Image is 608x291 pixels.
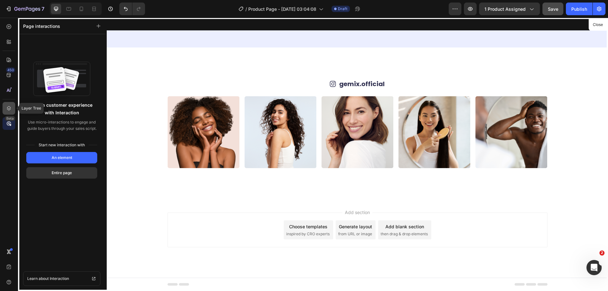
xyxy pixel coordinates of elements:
button: Save [542,3,563,15]
div: 450 [6,67,15,73]
div: Beta [5,116,15,121]
span: / [245,6,247,12]
span: Draft [338,6,347,12]
span: Save [548,6,558,12]
button: 7 [3,3,47,15]
span: 2 [599,250,605,256]
button: An element [26,152,97,163]
button: 1 product assigned [479,3,540,15]
span: Product Page - [DATE] 03:04:08 [248,6,316,12]
p: Start new interaction with [26,142,97,148]
iframe: To enrich screen reader interactions, please activate Accessibility in Grammarly extension settings [107,18,608,291]
span: Learn about Interaction [27,275,69,282]
div: An element [52,155,72,161]
button: Publish [566,3,592,15]
p: Page interactions [23,23,60,29]
div: Undo/Redo [119,3,145,15]
button: Entire page [26,167,97,179]
p: 7 [41,5,44,13]
a: Learn about Interaction [23,271,100,286]
iframe: Intercom live chat [586,260,602,275]
p: Use micro-interactions to engage and guide buyers through your sales script. [26,119,97,132]
span: 1 product assigned [484,6,526,12]
p: Enrich customer experience with Interaction [28,101,96,117]
div: Publish [571,6,587,12]
div: Entire page [52,170,72,176]
button: Close [590,20,605,29]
